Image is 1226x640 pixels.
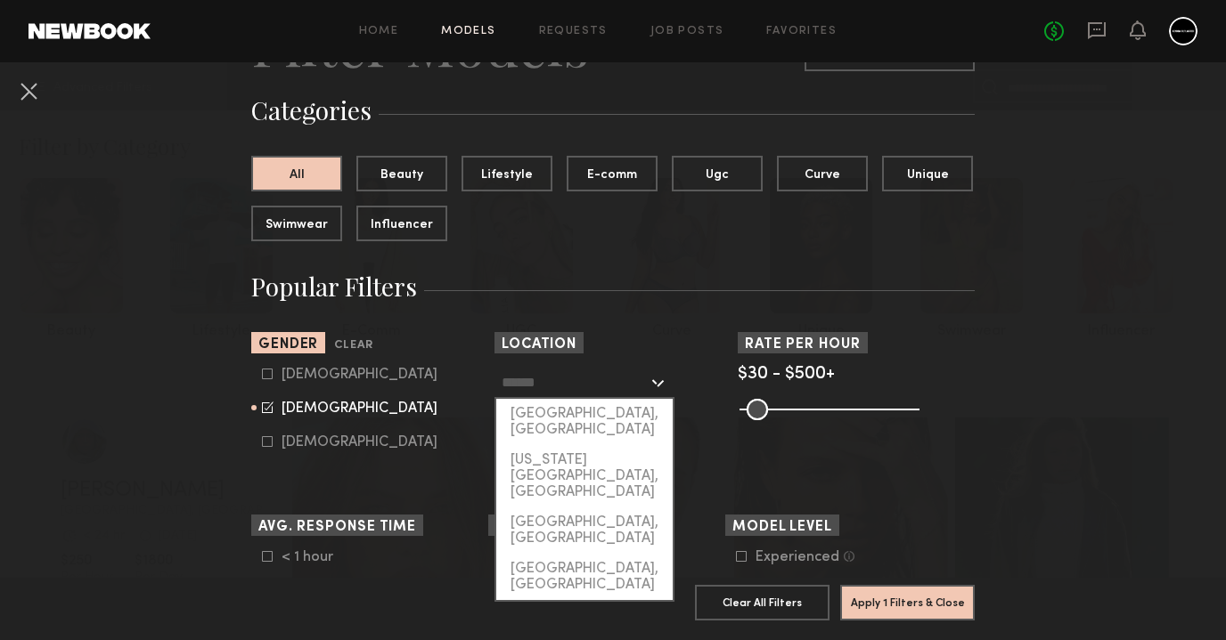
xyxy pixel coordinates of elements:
[882,156,973,191] button: Unique
[496,445,673,507] div: [US_STATE][GEOGRAPHIC_DATA], [GEOGRAPHIC_DATA]
[282,369,437,380] div: [DEMOGRAPHIC_DATA]
[462,156,552,191] button: Lifestyle
[745,338,861,352] span: Rate per Hour
[496,554,673,600] div: [GEOGRAPHIC_DATA], [GEOGRAPHIC_DATA]
[650,26,724,37] a: Job Posts
[766,26,837,37] a: Favorites
[496,399,673,445] div: [GEOGRAPHIC_DATA], [GEOGRAPHIC_DATA]
[840,585,975,620] button: Apply 1 Filters & Close
[539,26,608,37] a: Requests
[732,521,832,534] span: Model Level
[282,403,437,414] div: [DEMOGRAPHIC_DATA]
[282,552,351,563] div: < 1 hour
[756,552,839,563] div: Experienced
[14,77,43,105] button: Cancel
[777,156,868,191] button: Curve
[282,437,437,448] div: [DEMOGRAPHIC_DATA]
[502,338,576,352] span: Location
[251,156,342,191] button: All
[695,585,830,620] button: Clear All Filters
[258,521,416,534] span: Avg. Response Time
[14,77,43,109] common-close-button: Cancel
[251,8,589,79] h2: Filter Models
[251,93,975,127] h3: Categories
[441,26,495,37] a: Models
[672,156,763,191] button: Ugc
[334,336,372,356] button: Clear
[356,206,447,241] button: Influencer
[251,270,975,304] h3: Popular Filters
[251,206,342,241] button: Swimwear
[496,507,673,554] div: [GEOGRAPHIC_DATA], [GEOGRAPHIC_DATA]
[258,338,318,352] span: Gender
[356,156,447,191] button: Beauty
[738,366,835,383] span: $30 - $500+
[567,156,658,191] button: E-comm
[359,26,399,37] a: Home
